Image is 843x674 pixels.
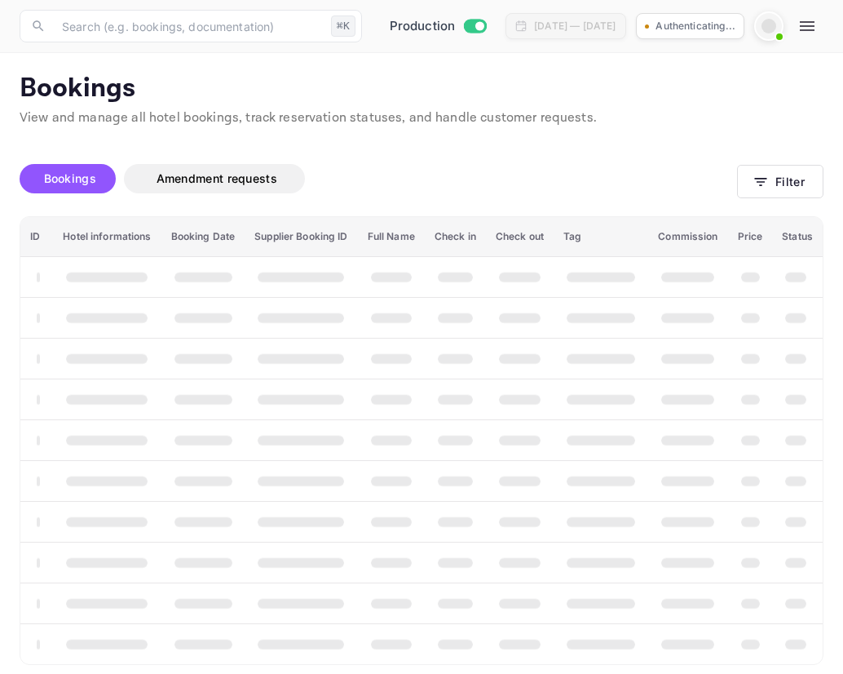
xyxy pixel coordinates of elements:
[554,217,648,257] th: Tag
[486,217,554,257] th: Check out
[534,19,616,33] div: [DATE] — [DATE]
[390,17,456,36] span: Production
[157,171,277,185] span: Amendment requests
[331,16,355,37] div: ⌘K
[20,217,53,257] th: ID
[53,217,161,257] th: Hotel informations
[20,109,823,128] p: View and manage all hotel bookings, track reservation statuses, and handle customer requests.
[245,217,357,257] th: Supplier Booking ID
[358,217,425,257] th: Full Name
[161,217,245,257] th: Booking Date
[20,217,823,664] table: booking table
[44,171,96,185] span: Bookings
[52,10,324,42] input: Search (e.g. bookings, documentation)
[425,217,486,257] th: Check in
[728,217,773,257] th: Price
[648,217,727,257] th: Commission
[655,19,735,33] p: Authenticating...
[737,165,823,198] button: Filter
[20,73,823,105] p: Bookings
[772,217,823,257] th: Status
[20,164,737,193] div: account-settings tabs
[383,17,493,36] div: Switch to Sandbox mode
